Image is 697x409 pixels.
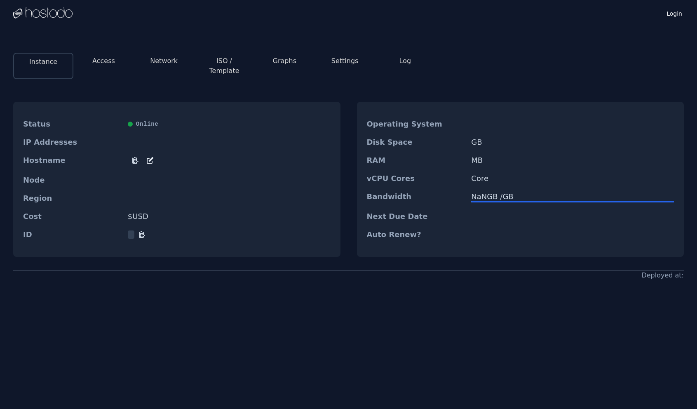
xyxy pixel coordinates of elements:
div: NaN GB / GB [471,193,674,201]
dd: $ USD [128,212,331,221]
button: Log [399,56,411,66]
dt: Auto Renew? [367,230,465,239]
button: Access [92,56,115,66]
dt: ID [23,230,121,239]
button: Instance [29,57,57,67]
img: Logo [13,7,73,19]
dt: Disk Space [367,138,465,146]
button: Graphs [273,56,296,66]
dt: vCPU Cores [367,174,465,183]
div: Online [128,120,331,128]
dt: Status [23,120,121,128]
dt: Next Due Date [367,212,465,221]
dd: MB [471,156,674,165]
dd: Core [471,174,674,183]
a: Login [665,8,684,18]
button: Settings [331,56,359,66]
button: Network [150,56,178,66]
dt: Cost [23,212,121,221]
dd: GB [471,138,674,146]
dt: Hostname [23,156,121,166]
button: ISO / Template [201,56,248,76]
dt: RAM [367,156,465,165]
dt: IP Addresses [23,138,121,146]
dt: Node [23,176,121,184]
dt: Bandwidth [367,193,465,202]
dt: Region [23,194,121,202]
dt: Operating System [367,120,465,128]
div: Deployed at: [641,270,684,280]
